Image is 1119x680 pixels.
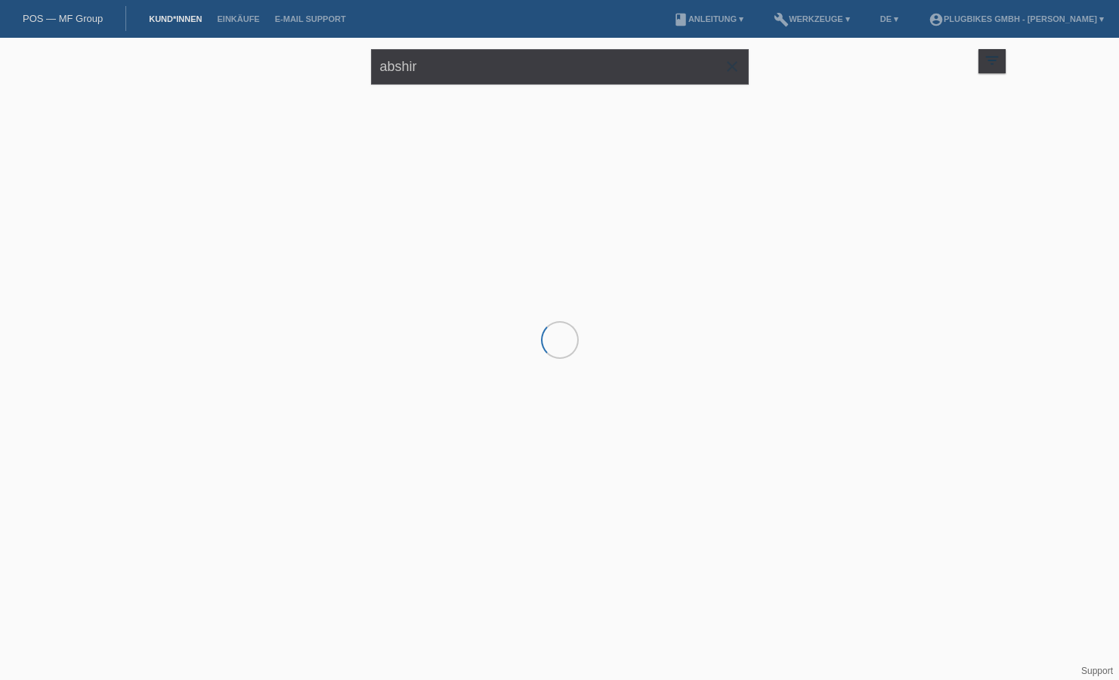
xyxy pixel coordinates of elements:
a: bookAnleitung ▾ [666,14,751,23]
a: POS — MF Group [23,13,103,24]
a: Support [1081,666,1113,676]
a: DE ▾ [873,14,906,23]
a: account_circlePlugBikes GmbH - [PERSON_NAME] ▾ [921,14,1111,23]
i: filter_list [984,52,1000,69]
a: Einkäufe [209,14,267,23]
i: book [673,12,688,27]
i: close [723,57,741,76]
a: buildWerkzeuge ▾ [766,14,858,23]
a: E-Mail Support [267,14,354,23]
i: build [774,12,789,27]
a: Kund*innen [141,14,209,23]
input: Suche... [371,49,749,85]
i: account_circle [929,12,944,27]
